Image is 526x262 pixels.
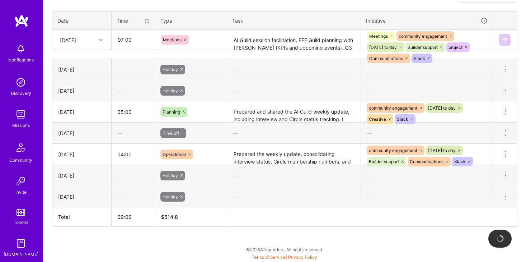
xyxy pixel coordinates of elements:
div: Community [9,156,32,164]
img: logo [14,14,29,27]
textarea: AI Guild session facilitation, FEF Guild planning with [PERSON_NAME] (KPIs and upcoming events), ... [228,31,360,50]
th: Date [52,11,112,30]
img: discovery [14,75,28,89]
img: loading [496,234,504,243]
span: [DATE] to day [428,105,456,111]
div: © 2025 ATeams Inc., All rights reserved. [43,240,526,258]
div: Time [117,17,150,24]
th: Total [52,207,112,227]
div: — [361,81,493,100]
span: community engagement [369,105,417,111]
span: Holiday [163,88,178,93]
div: — [227,124,361,143]
img: Invite [14,174,28,188]
span: Communications [369,56,403,61]
span: Communications [410,159,443,164]
i: icon Chevron [99,38,103,42]
div: Discovery [11,89,31,97]
input: HH:MM [112,145,155,164]
div: Missions [12,121,30,129]
span: Slack [454,159,466,164]
textarea: Prepared the weekly update, consolidating interview status, Circle membership numbers, and upcomi... [228,144,360,164]
img: Submit [502,37,508,43]
div: — [112,60,155,79]
div: Initiative [366,17,488,25]
div: — [361,187,493,206]
th: 09:00 [112,207,155,227]
div: — [227,166,361,185]
div: [DATE] [58,87,105,95]
div: — [227,81,361,100]
span: Planning [163,109,180,115]
div: [DOMAIN_NAME] [4,250,38,258]
span: | [252,254,317,260]
span: Meetings [369,33,388,39]
span: Operational [163,152,186,157]
div: Tokens [14,219,28,226]
div: — [112,187,155,206]
div: — [112,81,155,100]
img: guide book [14,236,28,250]
span: Builder support [369,159,399,164]
th: Type [155,11,227,30]
div: — [361,124,493,143]
div: [DATE] [58,108,105,116]
input: HH:MM [112,30,155,49]
span: Meetings [163,37,182,42]
span: [DATE] to day [369,45,397,50]
span: project [448,45,462,50]
a: Terms of Service [252,254,286,260]
div: — [112,124,155,143]
span: Slack [414,56,425,61]
div: [DATE] [58,66,105,73]
div: [DATE] [58,151,105,158]
span: Slack [397,116,408,122]
div: [DATE] [60,36,76,43]
span: Holiday [163,67,178,72]
div: [DATE] [58,193,105,201]
div: null [499,34,511,46]
span: Time off [163,130,179,136]
span: [DATE] to day [428,148,456,153]
input: HH:MM [112,102,155,121]
span: $ 514.8 [161,214,178,220]
div: Invite [15,188,27,196]
div: [DATE] [58,129,105,137]
span: community engagement [399,33,447,39]
img: tokens [17,209,25,216]
a: Privacy Policy [288,254,317,260]
span: Holiday [163,173,178,178]
img: teamwork [14,107,28,121]
div: — [361,60,493,79]
textarea: Prepared and shared the AI Guild weekly update, including interview and Circle status tracking. I... [228,102,360,122]
span: community engagement [369,148,417,153]
span: Holiday [163,194,178,199]
img: Community [12,139,29,156]
th: Task [227,11,361,30]
div: [DATE] [58,172,105,179]
div: — [361,166,493,185]
div: — [227,187,361,206]
div: — [227,60,361,79]
div: Notifications [8,56,34,64]
span: Creative [369,116,386,122]
div: — [112,166,155,185]
span: Builder support [408,45,438,50]
img: bell [14,42,28,56]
